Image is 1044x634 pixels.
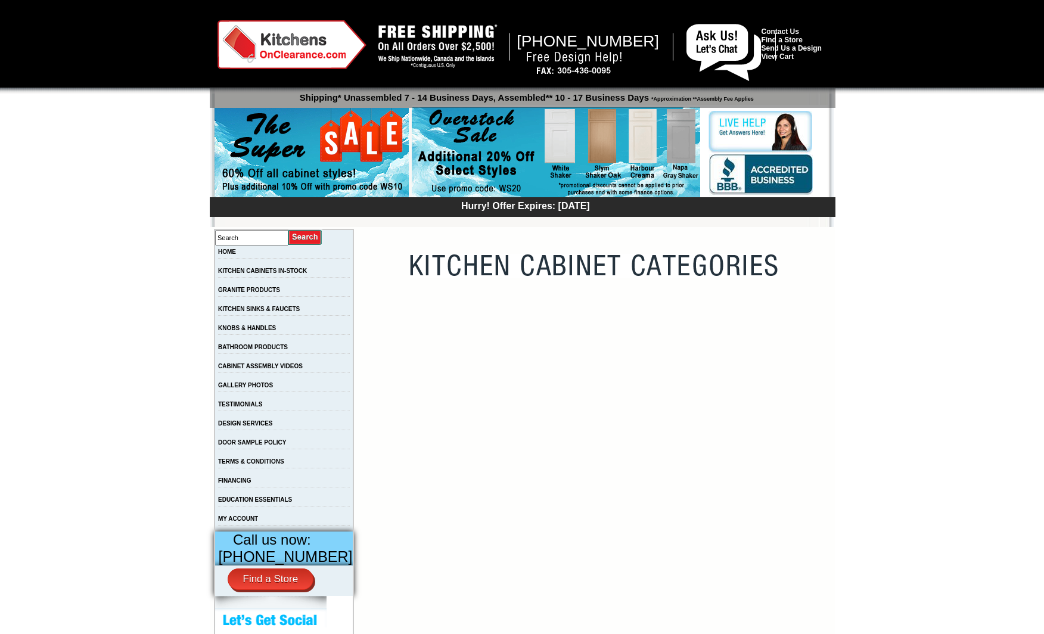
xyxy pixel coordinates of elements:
img: Kitchens on Clearance Logo [218,20,366,69]
a: Send Us a Design [762,44,822,52]
a: BATHROOM PRODUCTS [218,344,288,350]
a: EDUCATION ESSENTIALS [218,496,292,503]
a: KITCHEN SINKS & FAUCETS [218,306,300,312]
a: Contact Us [762,27,799,36]
a: KITCHEN CABINETS IN-STOCK [218,268,307,274]
a: DOOR SAMPLE POLICY [218,439,286,446]
input: Submit [288,229,322,245]
a: GRANITE PRODUCTS [218,287,280,293]
a: CABINET ASSEMBLY VIDEOS [218,363,303,369]
span: [PHONE_NUMBER] [219,548,353,565]
a: TERMS & CONDITIONS [218,458,284,465]
a: Find a Store [228,568,314,590]
a: HOME [218,248,236,255]
div: Hurry! Offer Expires: [DATE] [216,199,835,212]
a: TESTIMONIALS [218,401,262,408]
a: View Cart [762,52,794,61]
span: [PHONE_NUMBER] [517,32,659,50]
a: FINANCING [218,477,251,484]
span: Call us now: [233,532,311,548]
a: MY ACCOUNT [218,515,258,522]
a: KNOBS & HANDLES [218,325,276,331]
a: GALLERY PHOTOS [218,382,273,389]
p: Shipping* Unassembled 7 - 14 Business Days, Assembled** 10 - 17 Business Days [216,87,835,102]
span: *Approximation **Assembly Fee Applies [649,93,754,102]
a: Find a Store [762,36,803,44]
a: DESIGN SERVICES [218,420,273,427]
